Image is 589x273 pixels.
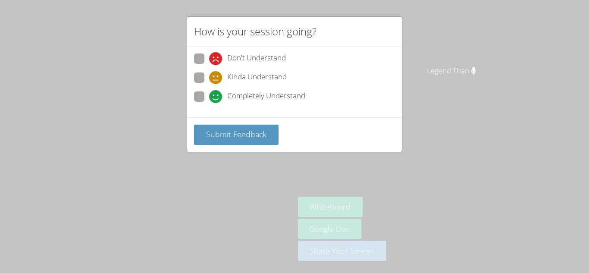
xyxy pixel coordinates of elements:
[227,52,286,65] span: Don't Understand
[227,71,287,84] span: Kinda Understand
[194,24,316,39] h2: How is your session going?
[227,90,305,103] span: Completely Understand
[194,125,279,145] button: Submit Feedback
[206,129,266,139] span: Submit Feedback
